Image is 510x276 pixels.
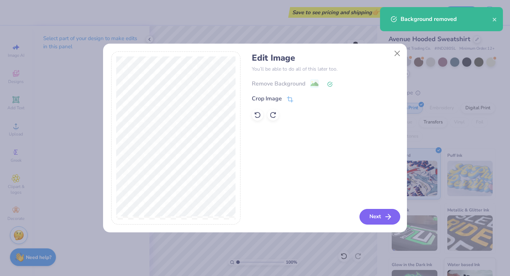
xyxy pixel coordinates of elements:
[359,209,400,225] button: Next
[252,94,282,103] div: Crop Image
[492,15,497,23] button: close
[252,53,399,63] h4: Edit Image
[401,15,492,23] div: Background removed
[391,46,404,60] button: Close
[252,65,399,73] p: You’ll be able to do all of this later too.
